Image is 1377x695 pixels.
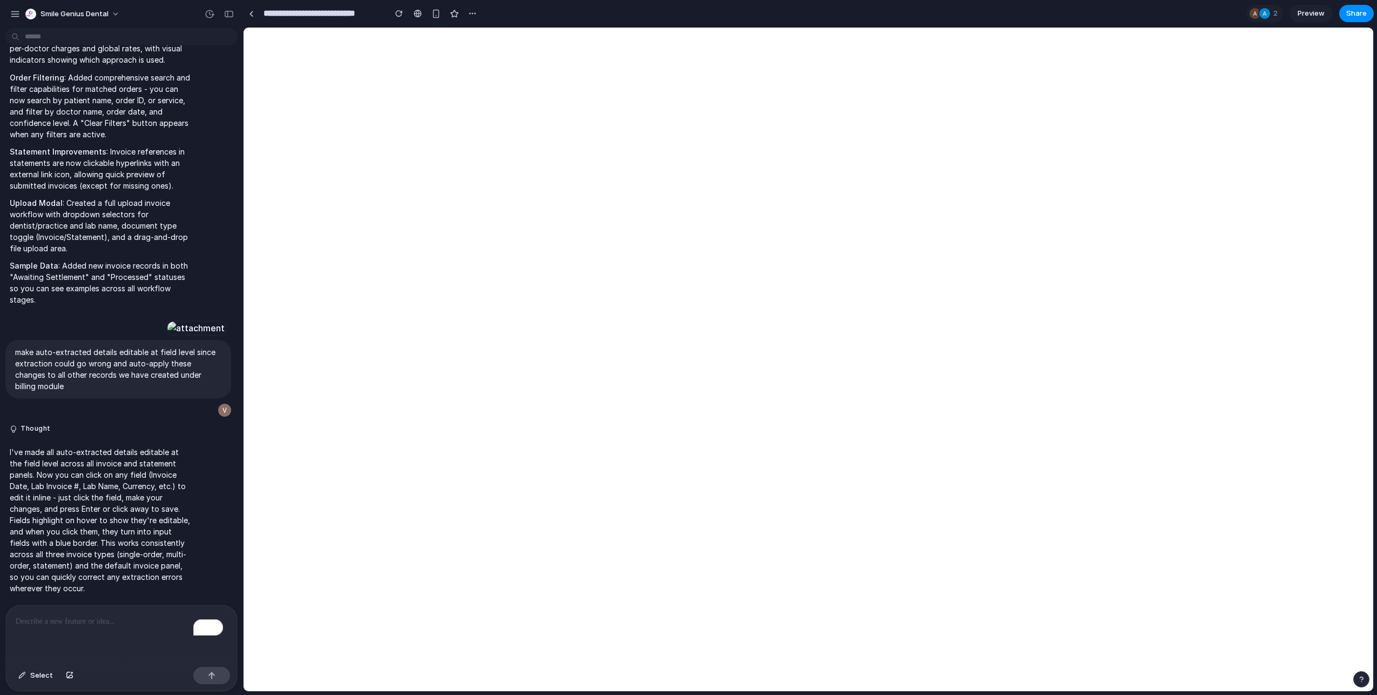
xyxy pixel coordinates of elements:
[1273,8,1281,19] span: 2
[1246,5,1283,22] div: 2
[30,670,53,681] span: Select
[40,9,109,19] span: Smile Genius Dental
[10,147,106,156] strong: Statement Improvements
[1346,8,1367,19] span: Share
[1290,5,1333,22] a: Preview
[10,146,190,191] p: : Invoice references in statements are now clickable hyperlinks with an external link icon, allow...
[21,5,125,23] button: Smile Genius Dental
[6,605,237,663] div: To enrich screen reader interactions, please activate Accessibility in Grammarly extension settings
[10,197,190,254] p: : Created a full upload invoice workflow with dropdown selectors for dentist/practice and lab nam...
[1298,8,1325,19] span: Preview
[10,260,190,305] p: : Added new invoice records in both "Awaiting Settlement" and "Processed" statuses so you can see...
[10,198,63,208] strong: Upload Modal
[10,73,64,82] strong: Order Filtering
[1339,5,1374,22] button: Share
[10,261,58,270] strong: Sample Data
[10,446,190,594] p: I've made all auto-extracted details editable at the field level across all invoice and statement...
[13,667,58,684] button: Select
[10,72,190,140] p: : Added comprehensive search and filter capabilities for matched orders - you can now search by p...
[15,346,221,392] p: make auto-extracted details editable at field level since extraction could go wrong and auto-appl...
[244,28,1373,691] iframe: To enrich screen reader interactions, please activate Accessibility in Grammarly extension settings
